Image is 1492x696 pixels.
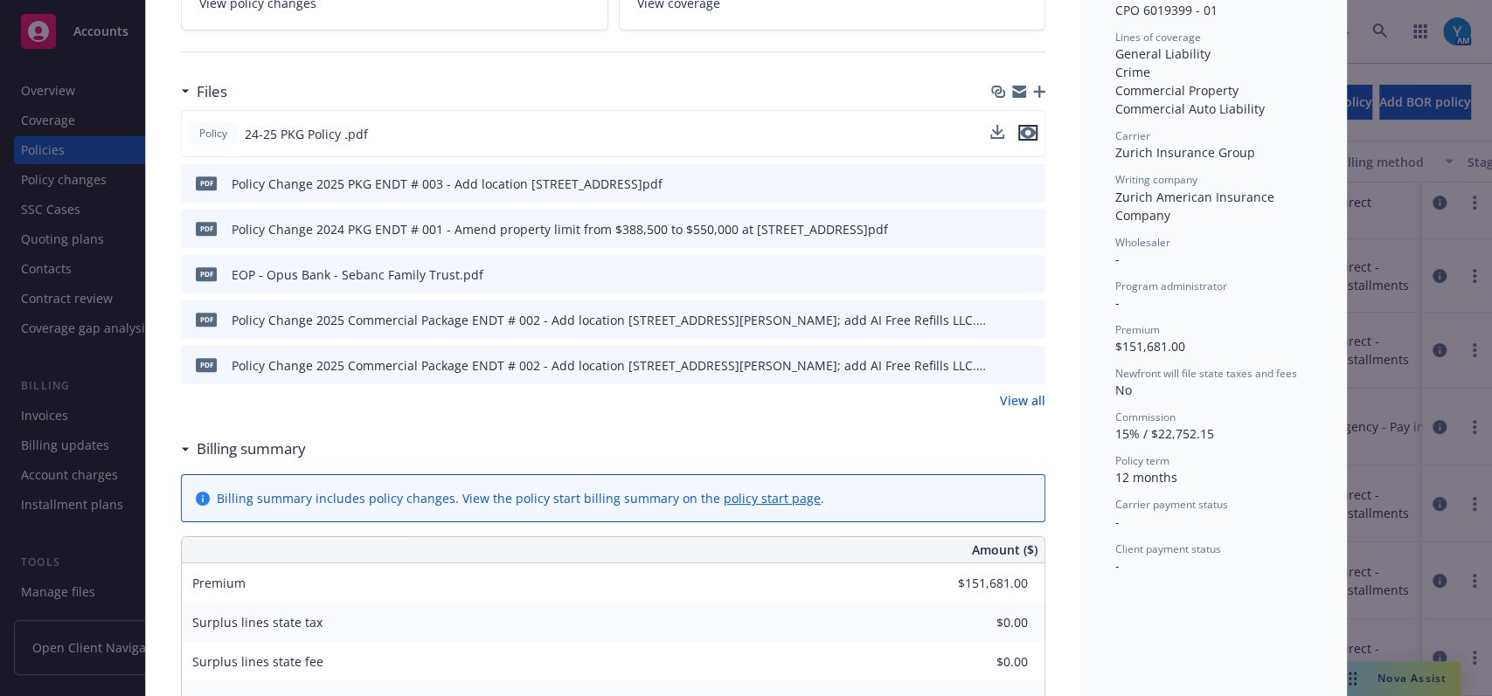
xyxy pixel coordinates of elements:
[217,489,824,507] div: Billing summary includes policy changes. View the policy start billing summary on the .
[1115,172,1197,187] span: Writing company
[196,358,217,371] span: pdf
[1115,410,1176,424] span: Commission
[1018,125,1037,141] button: preview file
[196,176,217,190] span: pdf
[1115,453,1169,468] span: Policy term
[990,125,1004,139] button: download file
[232,311,988,329] div: Policy Change 2025 Commercial Package ENDT # 002 - Add location [STREET_ADDRESS][PERSON_NAME]; ad...
[995,356,1009,375] button: download file
[925,649,1038,675] input: 0.00
[1115,322,1160,337] span: Premium
[995,311,1009,329] button: download file
[1023,175,1038,193] button: preview file
[1115,469,1177,486] span: 12 months
[1115,513,1120,530] span: -
[1115,541,1221,556] span: Client payment status
[1115,338,1185,355] span: $151,681.00
[1115,497,1228,512] span: Carrier payment status
[995,220,1009,238] button: download file
[1115,63,1311,81] div: Crime
[232,265,483,284] div: EOP - Opus Bank - Sebanc Family Trust.pdf
[1115,382,1132,398] span: No
[1023,265,1038,284] button: preview file
[1115,294,1120,311] span: -
[972,541,1037,559] span: Amount ($)
[192,614,323,631] span: Surplus lines state tax
[196,126,231,141] span: Policy
[192,575,246,591] span: Premium
[1115,144,1255,161] span: Zurich Insurance Group
[197,438,306,460] h3: Billing summary
[1115,251,1120,267] span: -
[1023,311,1038,329] button: preview file
[1115,2,1218,18] span: CPO 6019399 - 01
[197,80,227,103] h3: Files
[181,438,306,460] div: Billing summary
[196,222,217,235] span: pdf
[1115,279,1227,293] span: Program administrator
[196,313,217,326] span: pdf
[1115,81,1311,100] div: Commercial Property
[245,125,368,143] span: 24-25 PKG Policy .pdf
[1115,128,1150,143] span: Carrier
[1115,235,1170,250] span: Wholesaler
[1000,391,1045,410] a: View all
[1023,356,1038,375] button: preview file
[1023,220,1038,238] button: preview file
[925,570,1038,596] input: 0.00
[724,490,821,506] a: policy start page
[181,80,227,103] div: Files
[1115,425,1214,442] span: 15% / $22,752.15
[232,220,888,238] div: Policy Change 2024 PKG ENDT # 001 - Amend property limit from $388,500 to $550,000 at [STREET_ADD...
[925,610,1038,636] input: 0.00
[1115,30,1201,45] span: Lines of coverage
[1115,45,1311,63] div: General Liability
[995,265,1009,284] button: download file
[232,356,988,375] div: Policy Change 2025 Commercial Package ENDT # 002 - Add location [STREET_ADDRESS][PERSON_NAME]; ad...
[1115,189,1278,224] span: Zurich American Insurance Company
[995,175,1009,193] button: download file
[1018,125,1037,143] button: preview file
[192,653,323,670] span: Surplus lines state fee
[1115,366,1297,381] span: Newfront will file state taxes and fees
[990,125,1004,143] button: download file
[1115,100,1311,118] div: Commercial Auto Liability
[196,267,217,280] span: pdf
[232,175,663,193] div: Policy Change 2025 PKG ENDT # 003 - Add location [STREET_ADDRESS]pdf
[1115,557,1120,574] span: -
